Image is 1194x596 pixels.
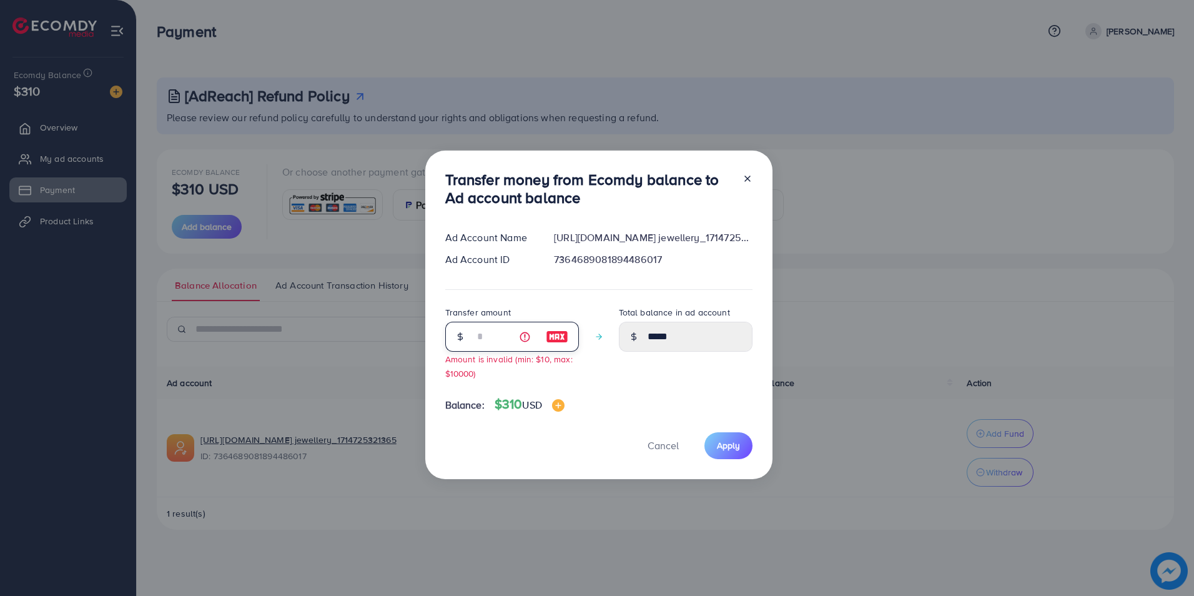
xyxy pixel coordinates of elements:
img: image [546,329,568,344]
button: Apply [704,432,752,459]
div: 7364689081894486017 [544,252,762,267]
span: USD [522,398,541,412]
div: Ad Account Name [435,231,545,245]
label: Total balance in ad account [619,306,730,319]
span: Balance: [445,398,485,412]
h4: $310 [495,397,565,412]
span: Apply [717,439,740,452]
div: Ad Account ID [435,252,545,267]
span: Cancel [648,439,679,452]
small: Amount is invalid (min: $10, max: $10000) [445,353,573,379]
div: [URL][DOMAIN_NAME] jewellery_1714725321365 [544,231,762,245]
h3: Transfer money from Ecomdy balance to Ad account balance [445,171,733,207]
img: image [552,399,565,412]
label: Transfer amount [445,306,511,319]
button: Cancel [632,432,694,459]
